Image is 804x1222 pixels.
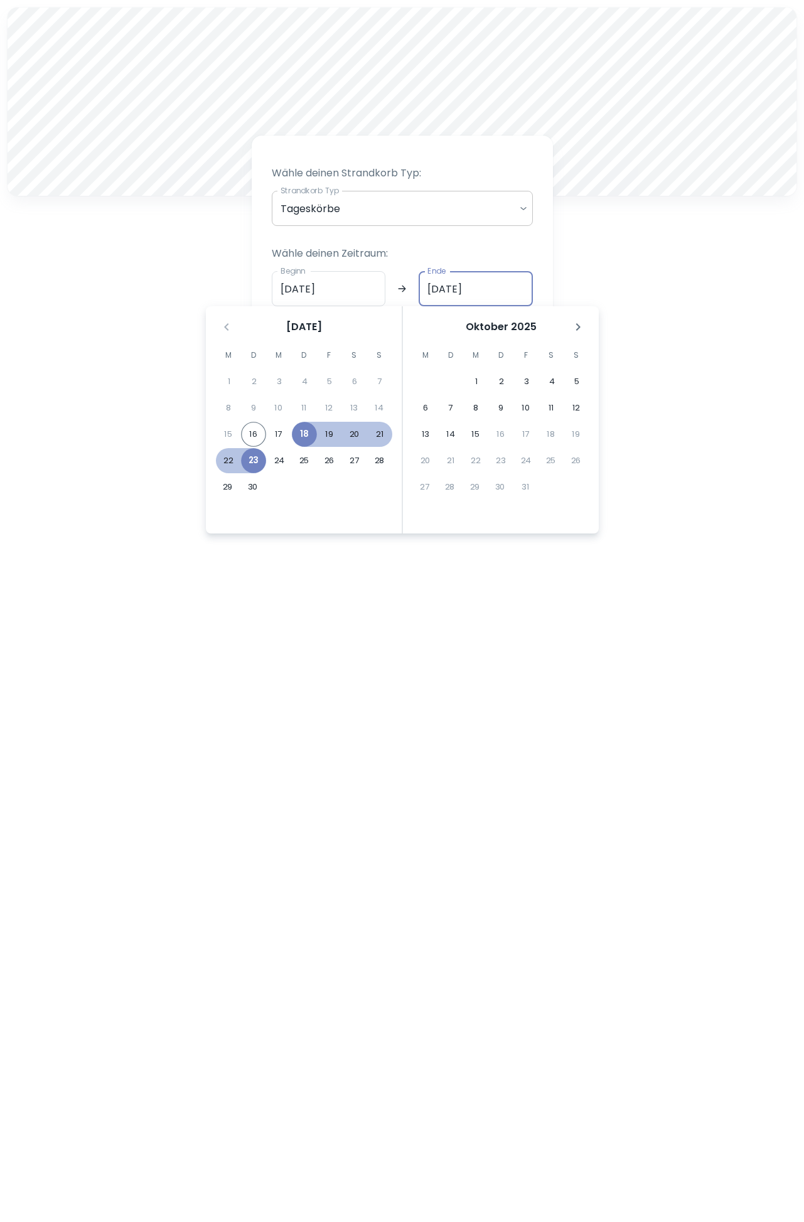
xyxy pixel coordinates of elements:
[513,395,539,421] button: 10
[367,448,392,473] button: 28
[368,343,390,368] span: Sonntag
[540,343,562,368] span: Samstag
[272,246,533,261] p: Wähle deinen Zeitraum:
[490,343,512,368] span: Donnerstag
[292,448,317,473] button: 25
[464,343,487,368] span: Mittwoch
[419,271,533,306] input: dd.mm.yyyy
[539,395,564,421] button: 11
[266,422,291,447] button: 17
[463,395,488,421] button: 8
[466,319,537,335] span: Oktober 2025
[281,185,339,196] label: Strandkorb Typ
[318,343,340,368] span: Freitag
[539,369,564,394] button: 4
[463,422,488,447] button: 15
[342,448,367,473] button: 27
[564,369,589,394] button: 5
[515,343,537,368] span: Freitag
[267,343,290,368] span: Mittwoch
[343,343,365,368] span: Samstag
[241,448,266,473] button: 23
[267,448,292,473] button: 24
[272,271,386,306] input: dd.mm.yyyy
[565,343,587,368] span: Sonntag
[242,343,265,368] span: Dienstag
[317,422,342,447] button: 19
[488,395,513,421] button: 9
[215,474,240,500] button: 29
[464,369,489,394] button: 1
[439,343,462,368] span: Dienstag
[286,319,322,335] span: [DATE]
[567,316,589,338] button: Nächster Monat
[241,422,266,447] button: 16
[514,369,539,394] button: 3
[272,191,533,226] div: Tageskörbe
[427,265,446,276] label: Ende
[414,343,437,368] span: Montag
[217,343,240,368] span: Montag
[216,448,241,473] button: 22
[272,166,533,181] p: Wähle deinen Strandkorb Typ:
[413,422,438,447] button: 13
[489,369,514,394] button: 2
[317,448,342,473] button: 26
[240,474,265,500] button: 30
[438,395,463,421] button: 7
[342,422,367,447] button: 20
[564,395,589,421] button: 12
[281,265,306,276] label: Beginn
[413,395,438,421] button: 6
[367,422,392,447] button: 21
[438,422,463,447] button: 14
[292,343,315,368] span: Donnerstag
[292,422,317,447] button: 18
